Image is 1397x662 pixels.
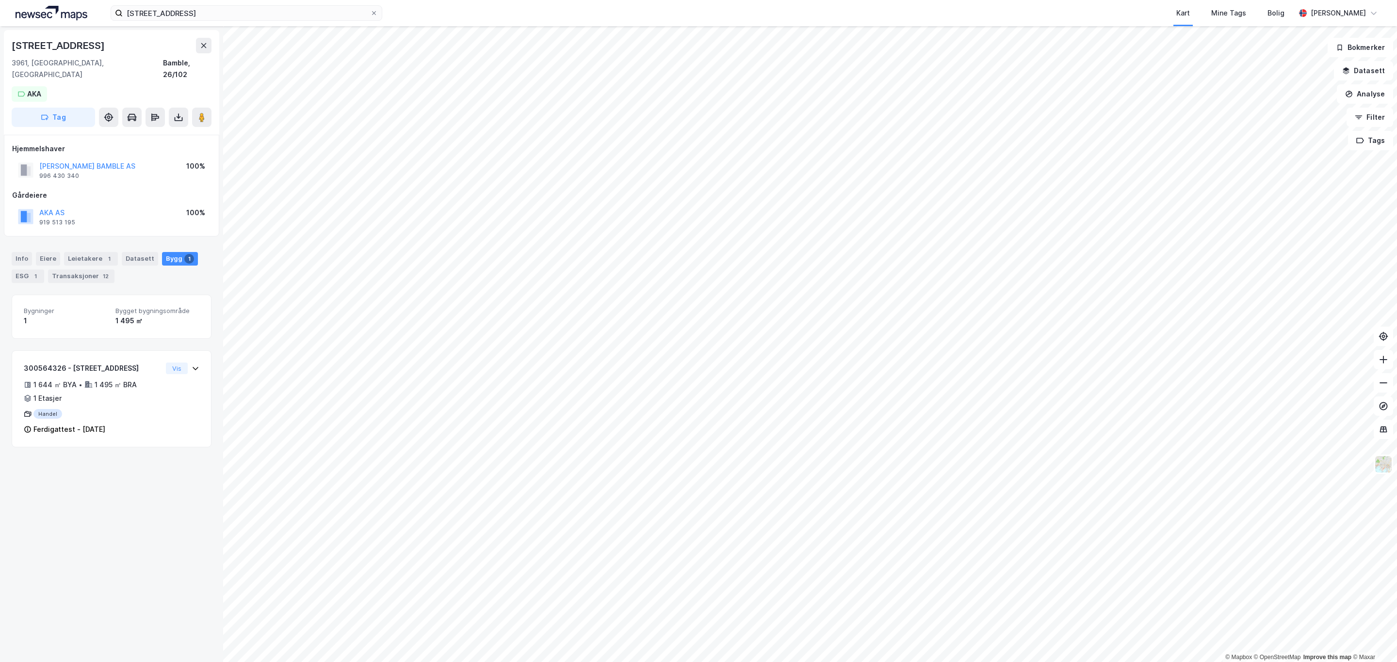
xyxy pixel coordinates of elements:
div: Leietakere [64,252,118,266]
div: 1 [24,315,108,327]
input: Søk på adresse, matrikkel, gårdeiere, leietakere eller personer [123,6,370,20]
div: Info [12,252,32,266]
div: Kart [1176,7,1190,19]
div: 300564326 - [STREET_ADDRESS] [24,363,162,374]
a: Mapbox [1225,654,1252,661]
div: Hjemmelshaver [12,143,211,155]
div: 1 644 ㎡ BYA [33,379,77,391]
div: Transaksjoner [48,269,114,283]
div: 1 495 ㎡ [115,315,199,327]
div: AKA [27,88,41,100]
button: Vis [166,363,188,374]
div: Gårdeiere [12,189,211,201]
div: 12 [101,271,111,281]
div: 100% [186,160,205,172]
img: logo.a4113a55bc3d86da70a041830d287a7e.svg [16,6,87,20]
div: [PERSON_NAME] [1311,7,1366,19]
div: 3961, [GEOGRAPHIC_DATA], [GEOGRAPHIC_DATA] [12,57,163,80]
div: 1 [104,254,114,264]
a: Improve this map [1303,654,1351,661]
div: Eiere [36,252,60,266]
div: Ferdigattest - [DATE] [33,424,105,435]
div: • [79,381,82,389]
div: 1 [184,254,194,264]
div: Bamble, 26/102 [163,57,211,80]
button: Analyse [1337,84,1393,104]
div: [STREET_ADDRESS] [12,38,107,53]
div: Datasett [122,252,158,266]
button: Filter [1347,108,1393,127]
div: Bygg [162,252,198,266]
button: Tag [12,108,95,127]
div: Mine Tags [1211,7,1246,19]
span: Bygninger [24,307,108,315]
div: 1 Etasjer [33,393,62,404]
button: Bokmerker [1328,38,1393,57]
div: 1 495 ㎡ BRA [95,379,137,391]
iframe: Chat Widget [1348,615,1397,662]
img: Z [1374,455,1393,473]
a: OpenStreetMap [1254,654,1301,661]
div: ESG [12,269,44,283]
div: 100% [186,207,205,219]
div: 919 513 195 [39,219,75,226]
span: Bygget bygningsområde [115,307,199,315]
div: 1 [31,271,40,281]
div: 996 430 340 [39,172,79,180]
button: Datasett [1334,61,1393,80]
button: Tags [1348,131,1393,150]
div: Bolig [1267,7,1284,19]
